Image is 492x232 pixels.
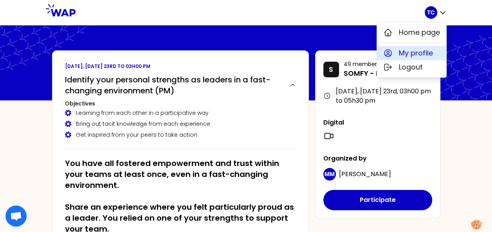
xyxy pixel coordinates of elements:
[399,27,440,38] span: Home page
[65,74,296,96] button: Identify your personal strengths as leaders in a fast-changing environment (PM)
[65,74,283,96] h2: Identify your personal strengths as leaders in a fast-changing environment (PM)
[65,109,296,117] div: Learning from each other in a participative way
[65,120,296,128] div: Bring out tacit knowledge from each experience
[399,62,423,73] span: Logout
[425,6,447,19] button: TC
[323,190,432,210] button: Participate
[65,63,296,70] p: [DATE], [DATE] 23rd to 03h00 pm
[323,118,432,127] p: Digital
[399,48,433,59] span: My profile
[344,60,416,68] p: 49 members
[323,87,432,105] div: [DATE], [DATE] 23rd , 03h00 pm to 05h30 pm
[324,170,335,178] p: MM
[65,131,296,139] div: Get inspired from your peers to take action
[377,22,447,78] div: TC
[329,64,333,75] p: S
[427,9,434,16] p: TC
[65,100,296,107] h3: Objectives
[5,205,27,227] div: Ouvrir le chat
[344,68,416,79] p: SOMFY - Leaders
[339,170,391,178] span: [PERSON_NAME]
[323,154,432,163] p: Organized by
